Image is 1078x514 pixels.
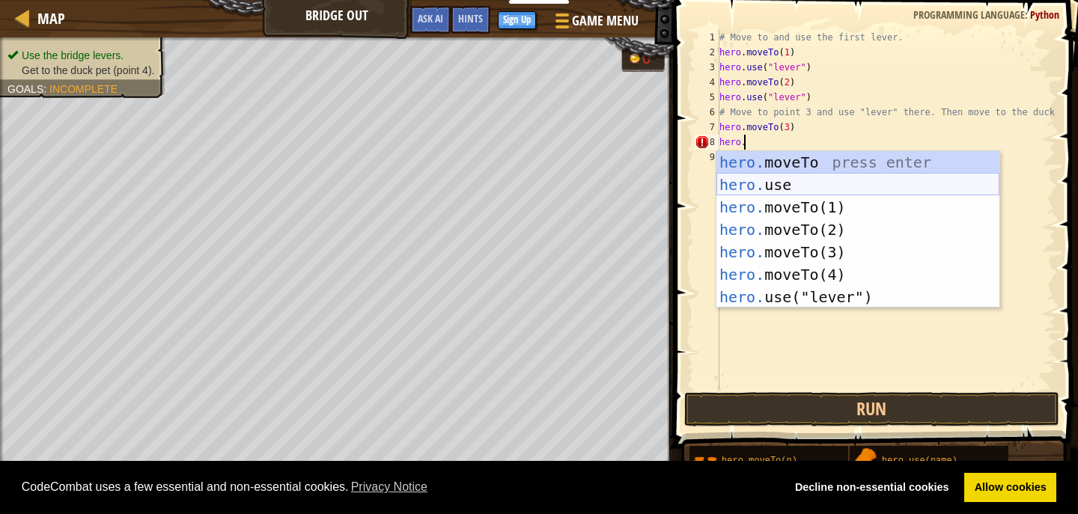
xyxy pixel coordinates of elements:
span: CodeCombat uses a few essential and non-essential cookies. [22,476,773,498]
span: hero.use(name) [882,456,957,466]
div: 2 [695,45,719,60]
img: portrait.png [689,447,718,476]
img: portrait.png [850,447,878,476]
span: Incomplete [49,83,118,95]
li: Get to the duck pet (point 4). [7,63,154,78]
div: 1 [695,30,719,45]
div: 6 [695,105,719,120]
button: Game Menu [543,6,648,41]
a: learn more about cookies [349,476,430,498]
div: 3 [695,60,719,75]
span: hero.moveTo(n) [722,456,797,466]
span: Programming language [913,7,1025,22]
div: 4 [695,75,719,90]
span: Python [1030,7,1059,22]
span: Hints [458,11,483,25]
li: Use the bridge levers. [7,48,154,63]
div: 8 [695,135,719,150]
button: Sign Up [498,11,536,29]
div: 5 [695,90,719,105]
span: Ask AI [418,11,443,25]
div: Team 'humans' has 0 gold. [621,46,665,72]
span: Get to the duck pet (point 4). [22,64,154,76]
span: Game Menu [572,11,639,31]
button: Run [684,392,1059,426]
div: 9 [695,150,719,165]
a: Map [30,8,65,28]
span: : [43,83,49,95]
span: Use the bridge levers. [22,49,124,61]
button: Ask AI [410,6,451,34]
a: allow cookies [964,473,1056,503]
span: Map [37,8,65,28]
span: : [1025,7,1030,22]
span: Goals [7,83,43,95]
div: 0 [642,51,657,66]
div: 7 [695,120,719,135]
a: deny cookies [785,473,959,503]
